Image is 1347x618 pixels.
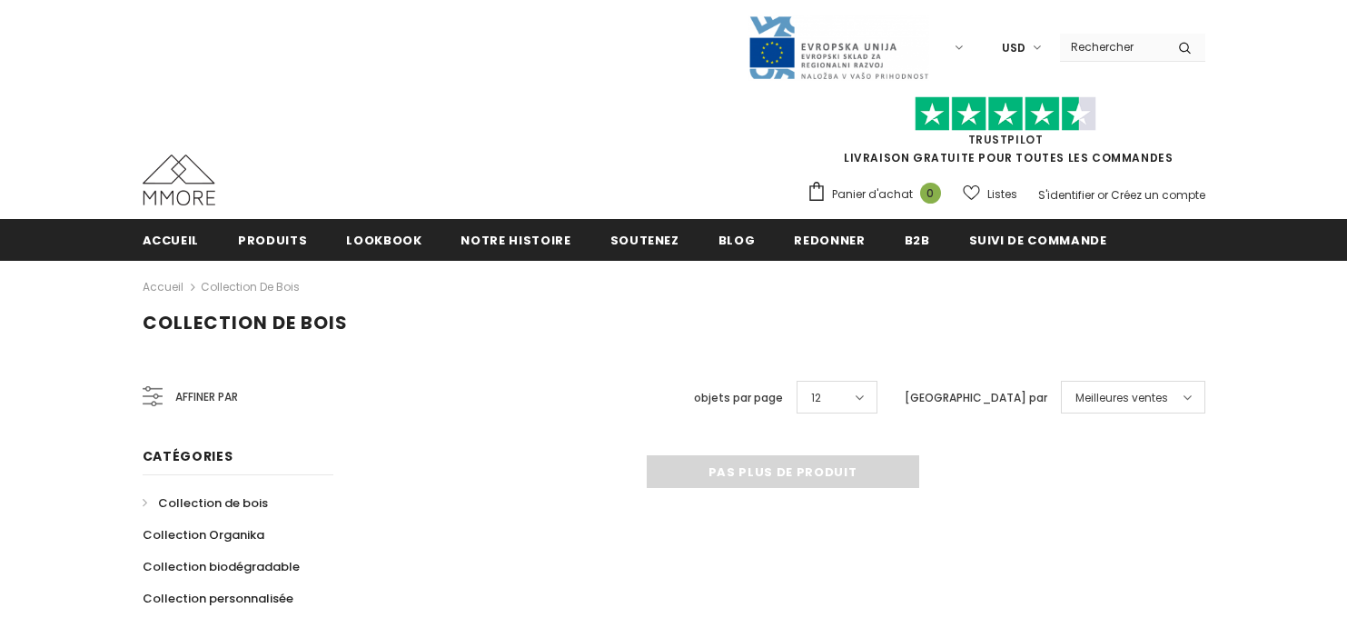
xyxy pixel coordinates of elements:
[1002,39,1025,57] span: USD
[143,154,215,205] img: Cas MMORE
[238,232,307,249] span: Produits
[920,183,941,204] span: 0
[807,181,950,208] a: Panier d'achat 0
[1097,187,1108,203] span: or
[969,219,1107,260] a: Suivi de commande
[969,232,1107,249] span: Suivi de commande
[175,387,238,407] span: Affiner par
[143,447,233,465] span: Catégories
[915,96,1096,132] img: Faites confiance aux étoiles pilotes
[143,583,293,614] a: Collection personnalisée
[346,232,421,249] span: Lookbook
[201,279,300,294] a: Collection de bois
[968,132,1044,147] a: TrustPilot
[346,219,421,260] a: Lookbook
[143,219,200,260] a: Accueil
[158,494,268,512] span: Collection de bois
[461,219,570,260] a: Notre histoire
[461,232,570,249] span: Notre histoire
[905,389,1047,407] label: [GEOGRAPHIC_DATA] par
[694,389,783,407] label: objets par page
[905,232,930,249] span: B2B
[807,105,1205,165] span: LIVRAISON GRATUITE POUR TOUTES LES COMMANDES
[610,232,679,249] span: soutenez
[143,526,264,543] span: Collection Organika
[987,185,1017,204] span: Listes
[143,310,348,335] span: Collection de bois
[1060,34,1164,60] input: Search Site
[143,519,264,551] a: Collection Organika
[832,185,913,204] span: Panier d'achat
[748,15,929,81] img: Javni Razpis
[811,389,821,407] span: 12
[143,487,268,519] a: Collection de bois
[238,219,307,260] a: Produits
[143,590,293,607] span: Collection personnalisée
[143,551,300,583] a: Collection biodégradable
[794,219,865,260] a: Redonner
[794,232,865,249] span: Redonner
[1075,389,1168,407] span: Meilleures ventes
[1111,187,1205,203] a: Créez un compte
[748,39,929,55] a: Javni Razpis
[963,178,1017,210] a: Listes
[718,232,756,249] span: Blog
[143,232,200,249] span: Accueil
[1038,187,1094,203] a: S'identifier
[143,276,183,298] a: Accueil
[143,558,300,575] span: Collection biodégradable
[718,219,756,260] a: Blog
[905,219,930,260] a: B2B
[610,219,679,260] a: soutenez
